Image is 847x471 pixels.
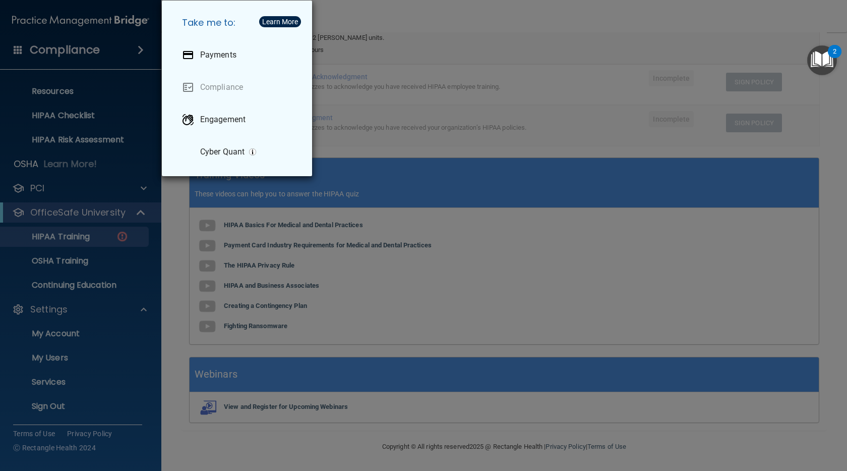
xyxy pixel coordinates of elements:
[200,50,236,60] p: Payments
[174,9,304,37] h5: Take me to:
[200,147,245,157] p: Cyber Quant
[259,16,301,27] button: Learn More
[174,73,304,101] a: Compliance
[174,41,304,69] a: Payments
[174,106,304,134] a: Engagement
[807,45,837,75] button: Open Resource Center, 2 new notifications
[200,115,246,125] p: Engagement
[174,138,304,166] a: Cyber Quant
[833,51,836,65] div: 2
[262,18,298,25] div: Learn More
